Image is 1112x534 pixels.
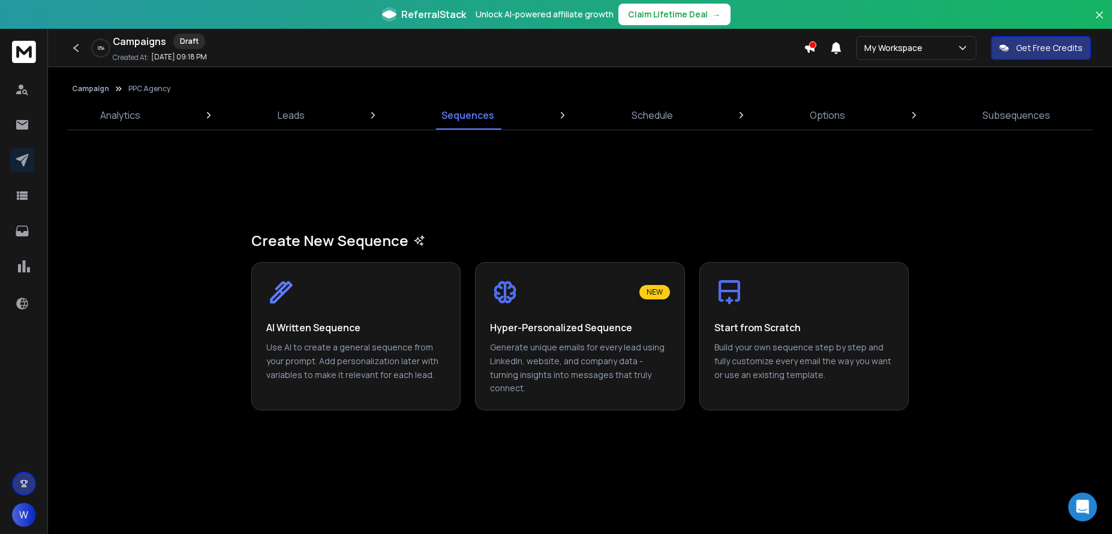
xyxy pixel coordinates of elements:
[1016,42,1083,54] p: Get Free Credits
[12,503,36,527] button: W
[803,101,852,130] a: Options
[624,101,680,130] a: Schedule
[632,108,673,122] p: Schedule
[271,101,312,130] a: Leads
[72,84,109,94] button: Campaign
[251,231,909,250] h1: Create New Sequence
[151,52,207,62] p: [DATE] 09:18 PM
[713,8,721,20] span: →
[100,108,140,122] p: Analytics
[810,108,845,122] p: Options
[714,322,801,334] h3: Start from Scratch
[490,322,632,334] h3: Hyper-Personalized Sequence
[475,262,684,410] button: NEWHyper-Personalized SequenceGenerate unique emails for every lead using LinkedIn, website, and ...
[266,341,446,395] p: Use AI to create a general sequence from your prompt. Add personalization later with variables to...
[490,341,669,395] p: Generate unique emails for every lead using LinkedIn, website, and company data - turning insight...
[266,322,360,334] h3: AI Written Sequence
[982,108,1050,122] p: Subsequences
[618,4,731,25] button: Claim Lifetime Deal→
[113,34,166,49] h1: Campaigns
[441,108,494,122] p: Sequences
[113,53,149,62] p: Created At:
[714,341,894,395] p: Build your own sequence step by step and fully customize every email the way you want or use an e...
[1068,493,1097,521] div: Open Intercom Messenger
[434,101,501,130] a: Sequences
[401,7,466,22] span: ReferralStack
[128,84,170,94] p: PPC Agency
[699,262,909,410] button: Start from ScratchBuild your own sequence step by step and fully customize every email the way yo...
[1092,7,1107,36] button: Close banner
[93,101,148,130] a: Analytics
[975,101,1057,130] a: Subsequences
[991,36,1091,60] button: Get Free Credits
[173,34,205,49] div: Draft
[864,42,927,54] p: My Workspace
[476,8,614,20] p: Unlock AI-powered affiliate growth
[278,108,305,122] p: Leads
[251,262,461,410] button: AI Written SequenceUse AI to create a general sequence from your prompt. Add personalization late...
[98,44,104,52] p: 0 %
[639,285,670,299] div: NEW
